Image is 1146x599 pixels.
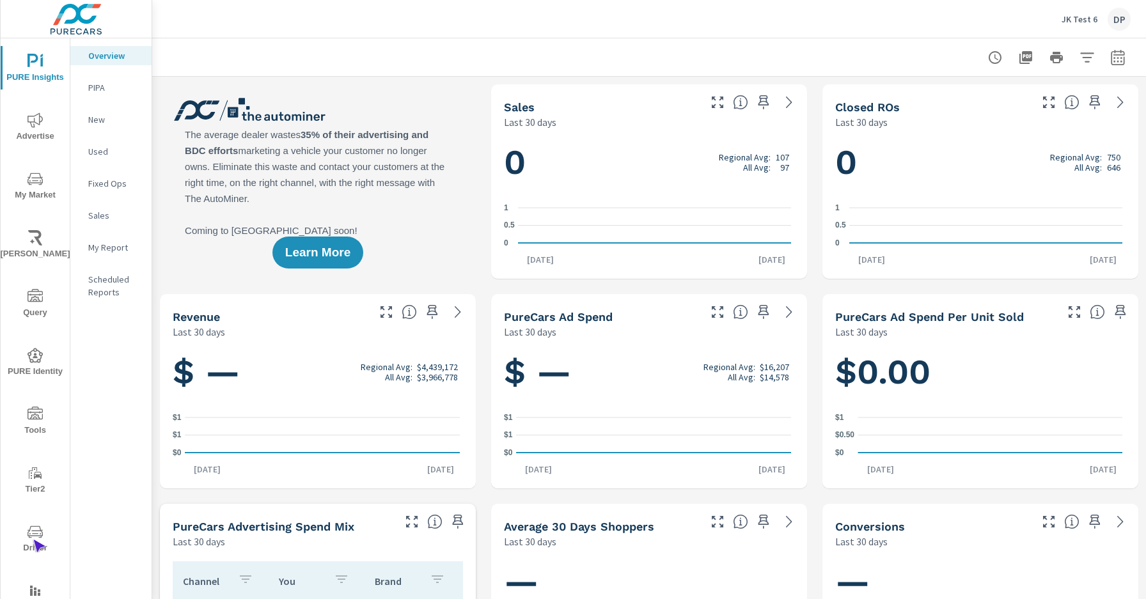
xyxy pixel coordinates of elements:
button: Make Fullscreen [707,302,728,322]
div: Overview [70,46,152,65]
span: Save this to your personalized report [448,511,468,532]
h5: Sales [504,100,535,114]
span: Total sales revenue over the selected date range. [Source: This data is sourced from the dealer’s... [402,304,417,320]
p: Last 30 days [504,534,556,549]
div: New [70,110,152,129]
p: $4,439,172 [417,362,458,372]
button: Make Fullscreen [1039,511,1059,532]
text: $1 [504,431,513,440]
p: 750 [1107,152,1120,162]
h1: $ — [173,350,463,394]
h5: PureCars Ad Spend [504,310,613,323]
text: 0 [504,238,508,247]
p: Sales [88,209,141,222]
div: PIPA [70,78,152,97]
p: Regional Avg: [361,362,412,372]
span: Number of Repair Orders Closed by the selected dealership group over the selected time range. [So... [1064,95,1079,110]
span: Total cost of media for all PureCars channels for the selected dealership group over the selected... [733,304,748,320]
p: JK Test 6 [1062,13,1097,25]
p: Fixed Ops [88,177,141,190]
span: Save this to your personalized report [753,511,774,532]
p: My Report [88,241,141,254]
p: Used [88,145,141,158]
p: 646 [1107,162,1120,173]
span: Advertise [4,113,66,144]
a: See more details in report [448,302,468,322]
div: Scheduled Reports [70,270,152,302]
span: A rolling 30 day total of daily Shoppers on the dealership website, averaged over the selected da... [733,514,748,529]
a: See more details in report [1110,511,1131,532]
h5: PureCars Ad Spend Per Unit Sold [835,310,1024,323]
text: 1 [504,203,508,212]
span: Save this to your personalized report [1085,92,1105,113]
span: My Market [4,171,66,203]
button: Make Fullscreen [402,511,422,532]
text: 0.5 [835,221,846,230]
text: $0 [173,448,182,457]
p: [DATE] [516,463,561,476]
button: Select Date Range [1105,45,1131,70]
a: See more details in report [779,302,799,322]
span: [PERSON_NAME] [4,230,66,261]
span: Save this to your personalized report [753,302,774,322]
p: [DATE] [1081,463,1126,476]
span: Average cost of advertising per each vehicle sold at the dealer over the selected date range. The... [1090,304,1105,320]
p: All Avg: [385,372,412,382]
text: $1 [173,431,182,440]
p: New [88,113,141,126]
a: See more details in report [779,92,799,113]
p: $16,207 [760,362,789,372]
span: PURE Insights [4,54,66,85]
p: $14,578 [760,372,789,382]
p: [DATE] [858,463,903,476]
p: Last 30 days [173,324,225,339]
span: Save this to your personalized report [753,92,774,113]
p: [DATE] [418,463,463,476]
p: [DATE] [185,463,230,476]
button: Apply Filters [1074,45,1100,70]
p: All Avg: [1074,162,1102,173]
span: Tools [4,407,66,438]
button: Make Fullscreen [1064,302,1085,322]
p: You [279,575,324,587]
span: Save this to your personalized report [422,302,443,322]
span: Driver [4,524,66,556]
span: The number of dealer-specified goals completed by a visitor. [Source: This data is provided by th... [1064,514,1079,529]
p: Last 30 days [835,114,888,130]
p: Scheduled Reports [88,273,141,299]
text: $1 [173,413,182,422]
p: Last 30 days [835,324,888,339]
a: See more details in report [779,511,799,532]
text: $1 [504,413,513,422]
span: PURE Identity [4,348,66,379]
button: Make Fullscreen [376,302,396,322]
text: $0 [504,448,513,457]
p: Brand [375,575,420,587]
p: Last 30 days [504,324,556,339]
p: 107 [776,152,789,162]
text: 1 [835,203,840,212]
span: This table looks at how you compare to the amount of budget you spend per channel as opposed to y... [427,514,443,529]
text: 0.5 [504,221,515,230]
button: Make Fullscreen [707,511,728,532]
p: 97 [780,162,789,173]
div: Fixed Ops [70,174,152,193]
p: Regional Avg: [703,362,755,372]
span: Query [4,289,66,320]
h1: $0.00 [835,350,1126,394]
div: DP [1108,8,1131,31]
span: Tier2 [4,465,66,497]
button: Make Fullscreen [1039,92,1059,113]
span: Number of vehicles sold by the dealership over the selected date range. [Source: This data is sou... [733,95,748,110]
div: My Report [70,238,152,257]
button: "Export Report to PDF" [1013,45,1039,70]
p: [DATE] [518,253,563,266]
h1: 0 [835,141,1126,184]
p: Regional Avg: [719,152,771,162]
button: Make Fullscreen [707,92,728,113]
span: Learn More [285,247,350,258]
div: Sales [70,206,152,225]
span: Save this to your personalized report [1085,511,1105,532]
p: [DATE] [750,253,794,266]
p: Last 30 days [504,114,556,130]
